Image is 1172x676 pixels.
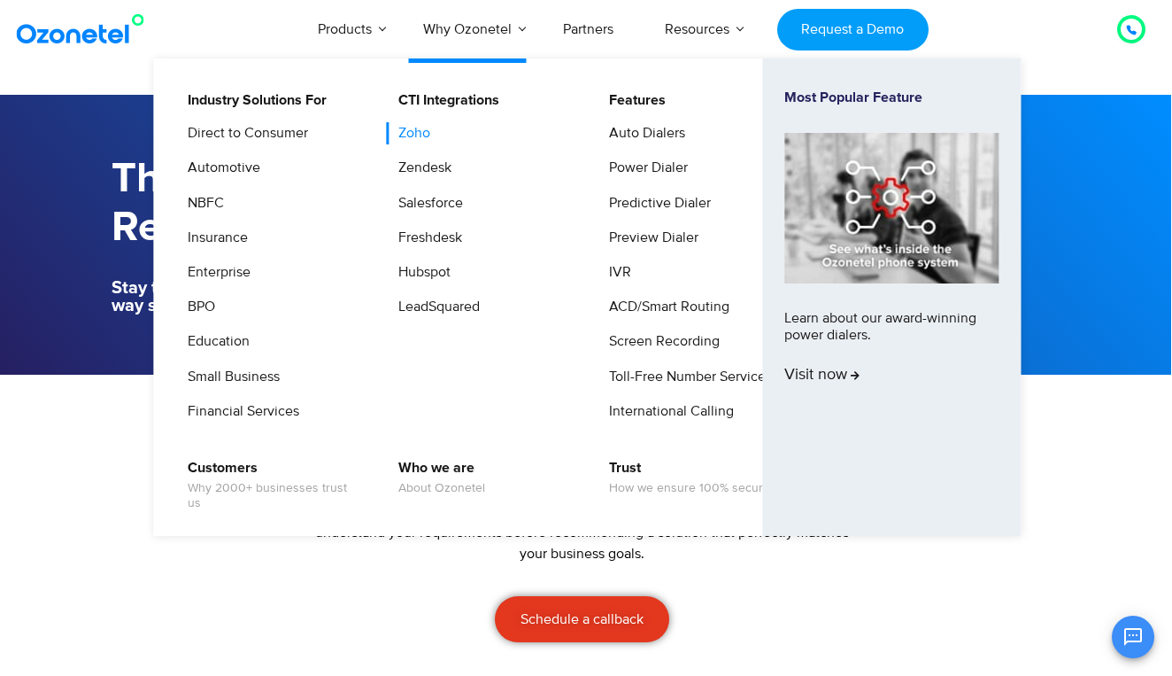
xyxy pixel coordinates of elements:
[176,296,218,318] a: BPO
[609,481,775,496] span: How we ensure 100% security
[598,366,775,388] a: Toll-Free Number Services
[176,261,253,284] a: Enterprise
[387,261,453,284] a: Hubspot
[598,296,732,318] a: ACD/Smart Routing
[598,261,634,284] a: IVR
[387,157,454,179] a: Zendesk
[598,192,713,214] a: Predictive Dialer
[784,133,999,283] img: phone-system-min.jpg
[598,122,688,144] a: Auto Dialers
[598,330,722,353] a: Screen Recording
[387,89,502,112] a: CTI Integrations
[598,400,736,423] a: International Calling
[520,612,644,626] span: Schedule a callback
[387,192,466,214] a: Salesforce
[176,366,282,388] a: Small Business
[495,596,669,642] a: Schedule a callback
[598,457,778,499] a: TrustHow we ensure 100% security
[176,457,365,514] a: CustomersWhy 2000+ businesses trust us
[387,227,465,249] a: Freshdesk
[387,296,482,318] a: LeadSquared
[176,192,227,214] a: NBFC
[784,89,999,505] a: Most Popular FeatureLearn about our award-winning power dialers.Visit now
[112,155,576,253] h1: Thank you for Registering!
[387,457,488,499] a: Who we areAbout Ozonetel
[176,157,263,179] a: Automotive
[598,89,668,112] a: Features
[176,227,251,249] a: Insurance
[176,89,329,112] a: Industry Solutions For
[188,481,362,511] span: Why 2000+ businesses trust us
[598,227,701,249] a: Preview Dialer
[1112,616,1154,658] button: Open chat
[176,122,311,144] a: Direct to Consumer
[176,330,252,353] a: Education
[777,9,929,51] a: Request a Demo
[176,400,302,423] a: Financial Services
[598,157,690,179] a: Power Dialer
[398,481,485,496] span: About Ozonetel
[387,122,433,144] a: Zoho
[112,279,576,315] h5: Stay tuned for an email with all the details coming your way soon.
[784,366,860,385] span: Visit now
